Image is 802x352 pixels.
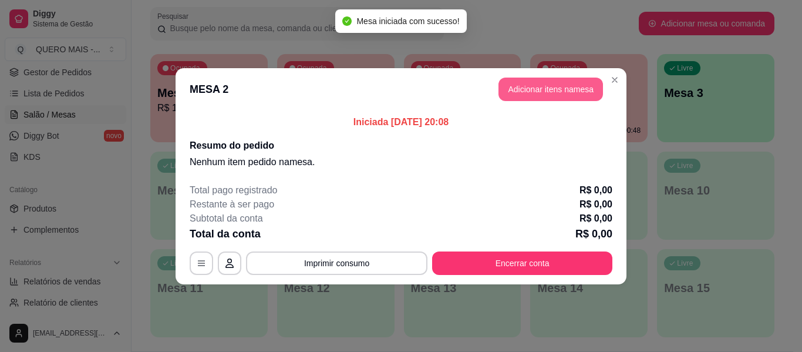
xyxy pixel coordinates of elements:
button: Adicionar itens namesa [498,78,603,101]
p: Nenhum item pedido na mesa . [190,155,612,169]
p: R$ 0,00 [575,226,612,242]
p: R$ 0,00 [579,212,612,226]
button: Imprimir consumo [246,252,427,275]
p: Subtotal da conta [190,212,263,226]
p: R$ 0,00 [579,197,612,212]
button: Encerrar conta [432,252,612,275]
span: Mesa iniciada com sucesso! [356,16,459,26]
p: R$ 0,00 [579,183,612,197]
h2: Resumo do pedido [190,139,612,153]
button: Close [605,71,624,89]
p: Total pago registrado [190,183,277,197]
p: Total da conta [190,226,261,242]
p: Iniciada [DATE] 20:08 [190,115,612,129]
header: MESA 2 [176,68,626,110]
span: check-circle [342,16,352,26]
p: Restante à ser pago [190,197,274,212]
